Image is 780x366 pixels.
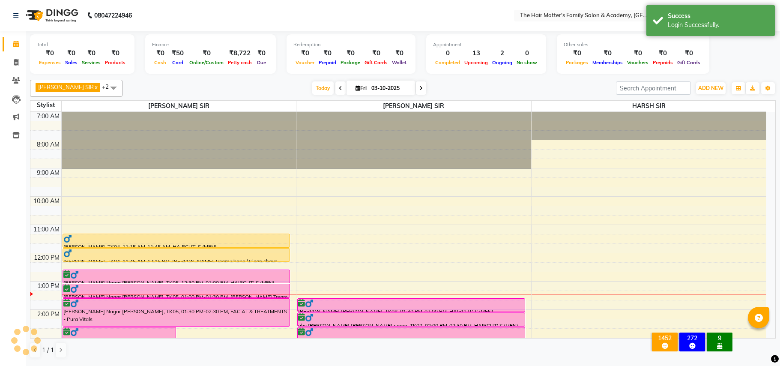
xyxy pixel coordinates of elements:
[298,299,525,312] div: [PERSON_NAME] [PERSON_NAME], TK08, 01:30 PM-02:00 PM, HAIRCUT' S (MEN)
[362,60,390,66] span: Gift Cards
[462,48,490,58] div: 13
[317,48,338,58] div: ₹0
[433,41,539,48] div: Appointment
[32,225,61,234] div: 11:00 AM
[696,82,726,94] button: ADD NEW
[390,60,409,66] span: Wallet
[36,310,61,319] div: 2:00 PM
[681,334,703,342] div: 272
[651,48,675,58] div: ₹0
[433,60,462,66] span: Completed
[293,60,317,66] span: Voucher
[103,60,128,66] span: Products
[94,84,98,90] a: x
[490,48,514,58] div: 2
[353,85,369,91] span: Fri
[36,338,61,347] div: 3:00 PM
[35,168,61,177] div: 9:00 AM
[63,48,80,58] div: ₹0
[22,3,81,27] img: logo
[708,334,731,342] div: 9
[616,81,691,95] input: Search Appointment
[152,60,168,66] span: Cash
[668,12,768,21] div: Success
[37,60,63,66] span: Expenses
[293,48,317,58] div: ₹0
[187,48,226,58] div: ₹0
[564,48,590,58] div: ₹0
[564,41,702,48] div: Other sales
[298,327,525,340] div: abc [PERSON_NAME] [PERSON_NAME][GEOGRAPHIC_DATA], 02:30 PM-03:00 PM, [PERSON_NAME] Tream Shape / ...
[675,48,702,58] div: ₹0
[30,101,61,110] div: Stylist
[170,60,185,66] span: Card
[103,48,128,58] div: ₹0
[532,101,766,111] span: HARSH SIR
[62,101,296,111] span: [PERSON_NAME] SIR
[317,60,338,66] span: Prepaid
[362,48,390,58] div: ₹0
[564,60,590,66] span: Packages
[490,60,514,66] span: Ongoing
[254,48,269,58] div: ₹0
[625,60,651,66] span: Vouchers
[296,101,531,111] span: [PERSON_NAME] SIR
[80,60,103,66] span: Services
[36,282,61,291] div: 1:00 PM
[80,48,103,58] div: ₹0
[42,346,54,355] span: 1 / 1
[312,81,334,95] span: Today
[152,48,168,58] div: ₹0
[94,3,132,27] b: 08047224946
[32,197,61,206] div: 10:00 AM
[698,85,723,91] span: ADD NEW
[226,48,254,58] div: ₹8,722
[35,140,61,149] div: 8:00 AM
[338,60,362,66] span: Package
[433,48,462,58] div: 0
[187,60,226,66] span: Online/Custom
[37,48,63,58] div: ₹0
[298,313,525,326] div: abc [PERSON_NAME] [PERSON_NAME] nagar, TK07, 02:00 PM-02:30 PM, HAIRCUT' S (MEN)
[32,253,61,262] div: 12:00 PM
[654,334,676,342] div: 1452
[63,284,290,297] div: [PERSON_NAME] Nagar [PERSON_NAME], TK05, 01:00 PM-01:30 PM, [PERSON_NAME] Tream Shape / Clean shave
[63,299,290,326] div: [PERSON_NAME] Nagar [PERSON_NAME], TK05, 01:30 PM-02:30 PM, FACIAL & TREATMENTS - Pura Vitals
[462,60,490,66] span: Upcoming
[668,21,768,30] div: Login Successfully.
[590,48,625,58] div: ₹0
[293,41,409,48] div: Redemption
[514,60,539,66] span: No show
[255,60,268,66] span: Due
[152,41,269,48] div: Finance
[514,48,539,58] div: 0
[38,84,94,90] span: [PERSON_NAME] SIR
[226,60,254,66] span: Petty cash
[63,270,290,283] div: [PERSON_NAME] Nagar [PERSON_NAME], TK05, 12:30 PM-01:00 PM, HAIRCUT' S (MEN)
[390,48,409,58] div: ₹0
[63,234,290,247] div: [PERSON_NAME], TK04, 11:15 AM-11:45 AM, HAIRCUT' S (MEN)
[63,60,80,66] span: Sales
[590,60,625,66] span: Memberships
[63,249,290,261] div: [PERSON_NAME], TK04, 11:45 AM-12:15 PM, [PERSON_NAME] Tream Shape / Clean shave
[369,82,412,95] input: 2025-10-03
[102,83,115,90] span: +2
[338,48,362,58] div: ₹0
[35,112,61,121] div: 7:00 AM
[651,60,675,66] span: Prepaids
[37,41,128,48] div: Total
[63,327,176,348] div: [PERSON_NAME] UNDREL, TK03, 02:30 PM-03:15 PM, Face D-Tan With Massage & Vibrator
[675,60,702,66] span: Gift Cards
[625,48,651,58] div: ₹0
[744,332,771,357] iframe: chat widget
[168,48,187,58] div: ₹50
